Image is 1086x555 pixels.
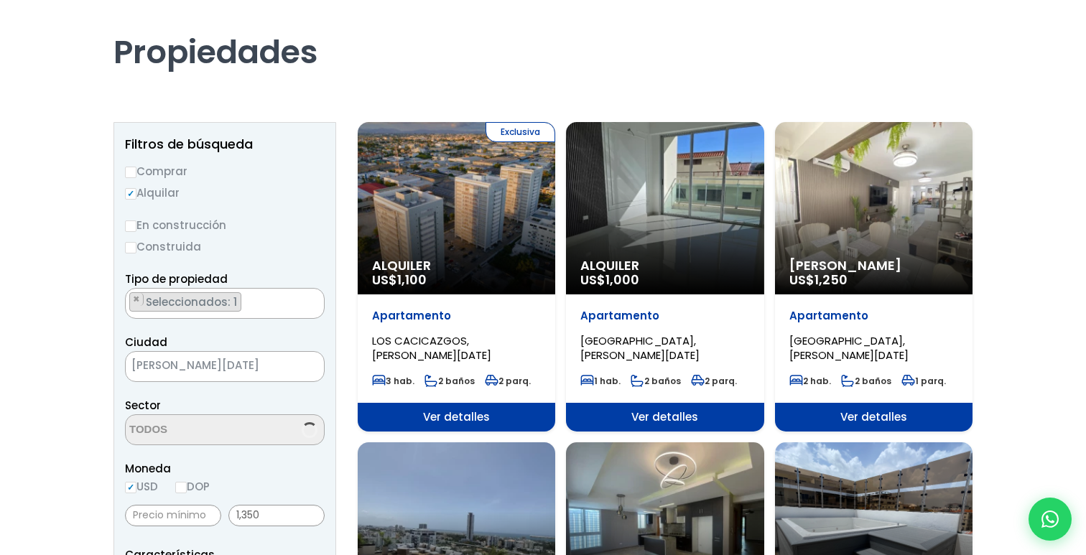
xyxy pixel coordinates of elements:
button: Remove item [130,293,144,306]
a: Exclusiva Alquiler US$1,100 Apartamento LOS CACICAZGOS, [PERSON_NAME][DATE] 3 hab. 2 baños 2 parq... [358,122,555,432]
span: SANTO DOMINGO DE GUZMÁN [126,355,288,376]
input: Alquilar [125,188,136,200]
span: Alquiler [580,258,749,273]
input: Construida [125,242,136,253]
span: 2 parq. [485,375,531,387]
input: Precio mínimo [125,505,221,526]
span: 2 baños [631,375,681,387]
span: [GEOGRAPHIC_DATA], [PERSON_NAME][DATE] [789,333,909,363]
p: Apartamento [580,309,749,323]
span: 1,250 [814,271,848,289]
input: USD [125,482,136,493]
span: × [133,293,140,306]
input: En construcción [125,220,136,232]
span: Ver detalles [566,403,764,432]
input: Precio máximo [228,505,325,526]
span: 2 hab. [789,375,831,387]
a: [PERSON_NAME] US$1,250 Apartamento [GEOGRAPHIC_DATA], [PERSON_NAME][DATE] 2 hab. 2 baños 1 parq. ... [775,122,973,432]
span: [PERSON_NAME] [789,258,958,273]
li: APARTAMENTO [129,292,241,312]
label: En construcción [125,216,325,234]
span: Alquiler [372,258,541,273]
span: Seleccionados: 1 [144,294,241,309]
span: LOS CACICAZGOS, [PERSON_NAME][DATE] [372,333,491,363]
textarea: Search [126,289,134,320]
span: US$ [580,271,639,289]
span: US$ [789,271,848,289]
span: Sector [125,398,161,413]
span: × [309,293,316,306]
label: Construida [125,238,325,256]
span: US$ [372,271,427,289]
span: 2 baños [841,375,891,387]
span: 1 hab. [580,375,621,387]
span: × [302,360,310,373]
span: Exclusiva [486,122,555,142]
p: Apartamento [372,309,541,323]
input: Comprar [125,167,136,178]
span: 1,100 [397,271,427,289]
span: 3 hab. [372,375,414,387]
label: DOP [175,477,210,495]
span: 1 parq. [901,375,946,387]
span: SANTO DOMINGO DE GUZMÁN [125,351,325,382]
span: 2 parq. [691,375,737,387]
span: Tipo de propiedad [125,271,228,286]
h2: Filtros de búsqueda [125,137,325,151]
span: Ciudad [125,335,167,350]
p: Apartamento [789,309,958,323]
span: Ver detalles [358,403,555,432]
span: [GEOGRAPHIC_DATA], [PERSON_NAME][DATE] [580,333,700,363]
input: DOP [175,482,187,493]
span: 1,000 [605,271,639,289]
textarea: Search [126,415,265,446]
button: Remove all items [288,355,310,378]
label: Alquilar [125,184,325,202]
span: 2 baños [424,375,475,387]
button: Remove all items [308,292,317,307]
label: USD [125,477,158,495]
a: Alquiler US$1,000 Apartamento [GEOGRAPHIC_DATA], [PERSON_NAME][DATE] 1 hab. 2 baños 2 parq. Ver d... [566,122,764,432]
span: Moneda [125,460,325,477]
span: Ver detalles [775,403,973,432]
label: Comprar [125,162,325,180]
